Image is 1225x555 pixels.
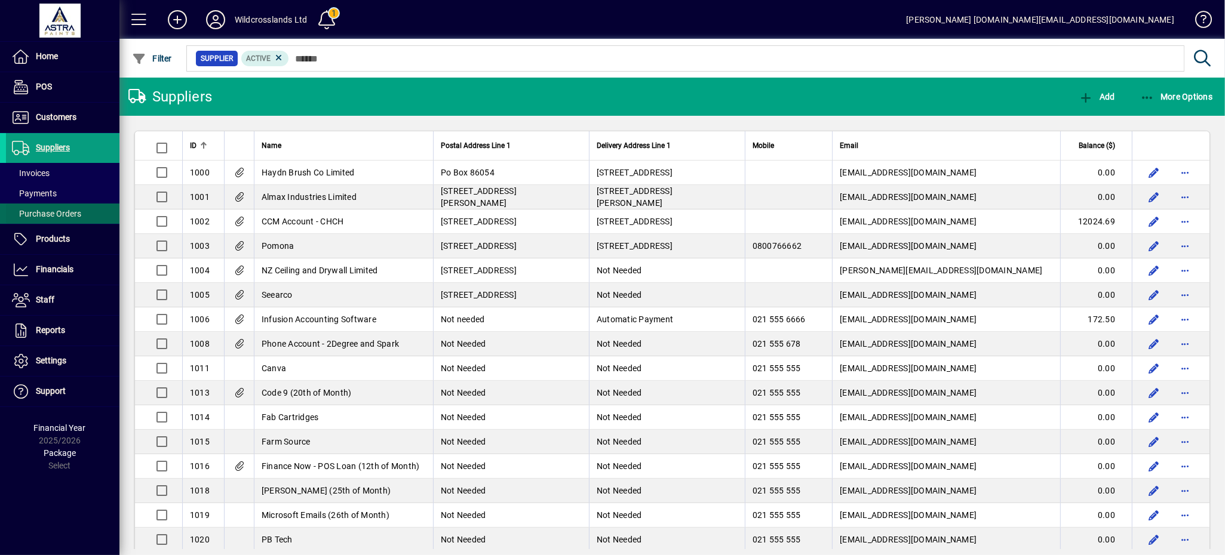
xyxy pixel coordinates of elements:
button: More options [1175,408,1195,427]
span: [STREET_ADDRESS] [597,217,673,226]
span: Automatic Payment [597,314,673,324]
a: POS [6,72,119,102]
mat-chip: Activation Status: Active [241,51,289,66]
td: 0.00 [1060,332,1132,356]
span: 1004 [190,266,210,275]
span: Balance ($) [1079,139,1115,152]
td: 0.00 [1060,528,1132,552]
span: Canva [262,363,286,373]
a: Invoices [6,163,119,183]
a: Products [6,224,119,254]
span: 021 555 555 [753,486,801,495]
span: 1019 [190,510,210,520]
a: Reports [6,316,119,346]
a: Staff [6,285,119,315]
span: Delivery Address Line 1 [597,139,671,152]
span: Not Needed [597,412,642,422]
span: Not Needed [441,339,486,349]
span: Not Needed [597,339,642,349]
button: More options [1175,457,1195,476]
span: Pomona [262,241,294,251]
span: Not Needed [441,486,486,495]
button: More options [1175,163,1195,182]
button: More Options [1137,86,1216,107]
td: 0.00 [1060,258,1132,283]
span: Not Needed [597,461,642,471]
span: Financials [36,264,73,274]
span: Package [44,448,76,458]
span: Not Needed [441,388,486,397]
span: Fab Cartridges [262,412,319,422]
td: 0.00 [1060,283,1132,307]
button: More options [1175,334,1195,353]
span: 1013 [190,388,210,397]
span: 1002 [190,217,210,226]
span: 1014 [190,412,210,422]
button: Edit [1144,212,1163,231]
span: [STREET_ADDRESS][PERSON_NAME] [597,186,673,208]
button: More options [1175,530,1195,549]
span: Farm Source [262,437,311,446]
button: Edit [1144,163,1163,182]
span: Finance Now - POS Loan (12th of Month) [262,461,420,471]
td: 0.00 [1060,356,1132,381]
span: [PERSON_NAME] (25th of Month) [262,486,391,495]
span: Not Needed [597,363,642,373]
span: Home [36,51,58,61]
button: Profile [197,9,235,30]
button: More options [1175,212,1195,231]
span: [STREET_ADDRESS] [597,168,673,177]
span: [EMAIL_ADDRESS][DOMAIN_NAME] [840,290,977,300]
a: Payments [6,183,119,203]
span: [STREET_ADDRESS] [441,217,517,226]
span: Code 9 (20th of Month) [262,388,352,397]
span: Not Needed [597,486,642,495]
div: Suppliers [128,87,212,106]
span: 1006 [190,314,210,324]
td: 0.00 [1060,381,1132,405]
span: Support [36,386,66,396]
span: [EMAIL_ADDRESS][DOMAIN_NAME] [840,388,977,397]
button: More options [1175,285,1195,304]
span: 1001 [190,192,210,202]
span: Add [1079,92,1115,101]
span: 1005 [190,290,210,300]
span: 1020 [190,535,210,544]
div: Balance ($) [1068,139,1126,152]
td: 0.00 [1060,503,1132,528]
span: NZ Ceiling and Drywall Limited [262,266,378,275]
span: 1016 [190,461,210,471]
span: Not Needed [597,437,642,446]
td: 0.00 [1060,405,1132,430]
td: 0.00 [1060,234,1132,258]
a: Knowledge Base [1186,2,1210,41]
td: 172.50 [1060,307,1132,332]
span: Name [262,139,281,152]
span: [EMAIL_ADDRESS][DOMAIN_NAME] [840,535,977,544]
button: Edit [1144,334,1163,353]
span: Settings [36,356,66,365]
span: [STREET_ADDRESS][PERSON_NAME] [441,186,517,208]
td: 0.00 [1060,161,1132,185]
span: Not Needed [597,535,642,544]
div: Wildcrosslands Ltd [235,10,307,29]
span: 021 555 555 [753,412,801,422]
div: Name [262,139,426,152]
span: [EMAIL_ADDRESS][DOMAIN_NAME] [840,217,977,226]
button: More options [1175,359,1195,378]
span: More Options [1140,92,1213,101]
td: 0.00 [1060,185,1132,209]
button: More options [1175,505,1195,525]
span: Not Needed [597,510,642,520]
span: Email [840,139,858,152]
span: [EMAIL_ADDRESS][DOMAIN_NAME] [840,339,977,349]
a: Settings [6,346,119,376]
span: Purchase Orders [12,209,81,218]
button: More options [1175,187,1195,206]
span: POS [36,82,52,91]
span: Not Needed [597,388,642,397]
div: Email [840,139,1053,152]
span: Infusion Accounting Software [262,314,376,324]
span: Not Needed [441,510,486,520]
span: Phone Account - 2Degree and Spark [262,339,399,349]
